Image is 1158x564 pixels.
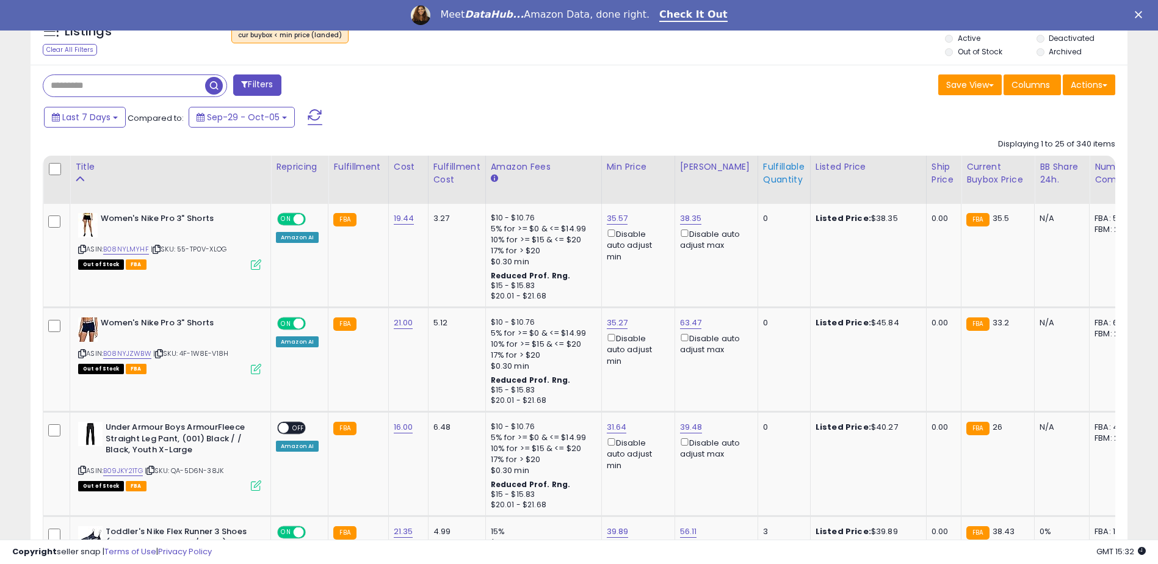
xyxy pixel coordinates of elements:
[1040,317,1080,328] div: N/A
[433,213,476,224] div: 3.27
[276,161,323,173] div: Repricing
[433,422,476,433] div: 6.48
[966,213,989,226] small: FBA
[1095,161,1139,186] div: Num of Comp.
[816,422,917,433] div: $40.27
[491,385,592,396] div: $15 - $15.83
[966,161,1029,186] div: Current Buybox Price
[680,421,703,433] a: 39.48
[680,227,748,251] div: Disable auto adjust max
[966,317,989,331] small: FBA
[993,421,1002,433] span: 26
[680,161,753,173] div: [PERSON_NAME]
[491,396,592,406] div: $20.01 - $21.68
[607,212,628,225] a: 35.57
[816,212,871,224] b: Listed Price:
[433,526,476,537] div: 4.99
[607,526,629,538] a: 39.89
[153,349,228,358] span: | SKU: 4F-1W8E-V18H
[491,270,571,281] b: Reduced Prof. Rng.
[1004,74,1061,95] button: Columns
[276,232,319,243] div: Amazon AI
[491,245,592,256] div: 17% for > $20
[491,350,592,361] div: 17% for > $20
[151,244,226,254] span: | SKU: 55-TP0V-XLOG
[491,291,592,302] div: $20.01 - $21.68
[394,212,414,225] a: 19.44
[78,422,261,490] div: ASIN:
[491,422,592,432] div: $10 - $10.76
[763,422,801,433] div: 0
[1040,422,1080,433] div: N/A
[938,74,1002,95] button: Save View
[433,161,480,186] div: Fulfillment Cost
[43,44,97,56] div: Clear All Filters
[966,526,989,540] small: FBA
[491,465,592,476] div: $0.30 min
[126,481,147,491] span: FBA
[993,526,1015,537] span: 38.43
[78,481,124,491] span: All listings that are currently out of stock and unavailable for purchase on Amazon
[1040,526,1080,537] div: 0%
[491,443,592,454] div: 10% for >= $15 & <= $20
[932,422,952,433] div: 0.00
[440,9,650,21] div: Meet Amazon Data, done right.
[816,421,871,433] b: Listed Price:
[78,364,124,374] span: All listings that are currently out of stock and unavailable for purchase on Amazon
[238,22,342,40] span: Custom:
[491,500,592,510] div: $20.01 - $21.68
[1096,546,1146,557] span: 2025-10-13 15:32 GMT
[816,161,921,173] div: Listed Price
[763,213,801,224] div: 0
[1095,224,1135,235] div: FBM: 2
[1040,213,1080,224] div: N/A
[763,161,805,186] div: Fulfillable Quantity
[394,161,423,173] div: Cost
[78,526,103,549] img: 41CyotbcEYL._SL40_.jpg
[158,546,212,557] a: Privacy Policy
[126,364,147,374] span: FBA
[101,317,249,332] b: Women's Nike Pro 3" Shorts
[491,256,592,267] div: $0.30 min
[12,546,57,557] strong: Copyright
[1049,33,1095,43] label: Deactivated
[763,526,801,537] div: 3
[958,33,980,43] label: Active
[607,436,665,471] div: Disable auto adjust min
[12,546,212,558] div: seller snap | |
[78,317,98,342] img: 41UKXMcubkL._SL40_.jpg
[680,526,697,538] a: 56.11
[78,422,103,446] img: 21UGEqlxD9L._SL40_.jpg
[278,527,294,538] span: ON
[333,213,356,226] small: FBA
[103,466,143,476] a: B09JKY21TG
[333,422,356,435] small: FBA
[1095,213,1135,224] div: FBA: 5
[103,349,151,359] a: B08NYJZWBW
[491,432,592,443] div: 5% for >= $0 & <= $14.99
[998,139,1115,150] div: Displaying 1 to 25 of 340 items
[763,317,801,328] div: 0
[932,317,952,328] div: 0.00
[1049,46,1082,57] label: Archived
[1063,74,1115,95] button: Actions
[333,317,356,331] small: FBA
[958,46,1002,57] label: Out of Stock
[233,74,281,96] button: Filters
[65,23,112,40] h5: Listings
[491,375,571,385] b: Reduced Prof. Rng.
[491,234,592,245] div: 10% for >= $15 & <= $20
[1095,422,1135,433] div: FBA: 4
[932,526,952,537] div: 0.00
[993,212,1010,224] span: 35.5
[816,526,871,537] b: Listed Price:
[304,319,324,329] span: OFF
[607,421,627,433] a: 31.64
[101,213,249,228] b: Women's Nike Pro 3" Shorts
[993,317,1010,328] span: 33.2
[103,244,149,255] a: B08NYLMYHF
[106,526,254,552] b: Toddler's Nike Flex Runner 3 Shoes (403 - Midnight Navy/White)
[491,161,596,173] div: Amazon Fees
[1095,433,1135,444] div: FBM: 2
[78,213,261,269] div: ASIN:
